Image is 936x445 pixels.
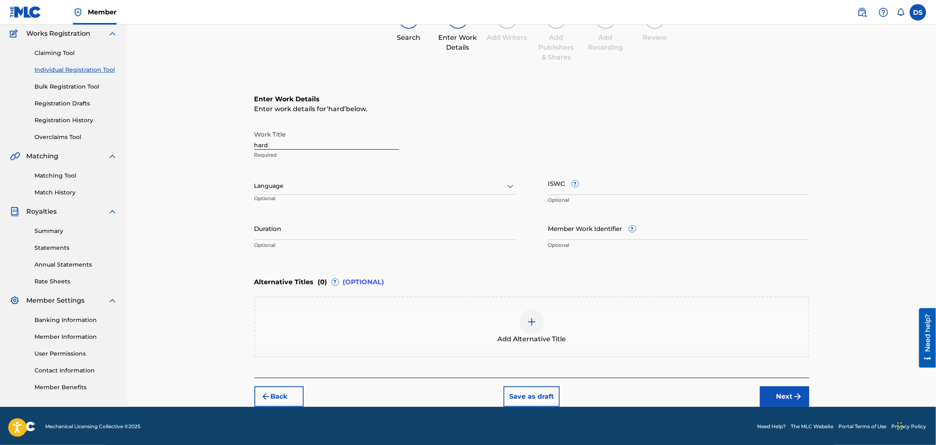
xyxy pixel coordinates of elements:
[254,105,327,113] span: Enter work details for
[791,423,833,430] a: The MLC Website
[108,296,117,306] img: expand
[34,349,117,358] a: User Permissions
[548,196,809,204] p: Optional
[897,8,905,16] div: Notifications
[346,105,368,113] span: below.
[327,105,346,113] span: hard
[10,6,41,18] img: MLC Logo
[34,244,117,252] a: Statements
[10,29,21,39] img: Works Registration
[26,29,90,39] span: Works Registration
[34,49,117,57] a: Claiming Tool
[254,386,304,407] button: Back
[9,6,20,43] div: Need help?
[254,277,314,287] span: Alternative Titles
[26,296,85,306] span: Member Settings
[332,279,339,285] span: ?
[10,207,20,217] img: Royalties
[854,4,870,21] a: Public Search
[34,366,117,375] a: Contact Information
[254,151,399,159] p: Required
[108,29,117,39] img: expand
[875,4,892,21] div: Help
[254,242,515,249] p: Optional
[45,423,140,430] span: Mechanical Licensing Collective © 2025
[254,94,809,104] h6: Enter Work Details
[760,386,809,407] button: Next
[891,423,926,430] a: Privacy Policy
[34,171,117,180] a: Matching Tool
[629,226,636,232] span: ?
[388,33,429,43] div: Search
[437,33,478,52] div: Enter Work Details
[88,7,117,17] span: Member
[10,296,20,306] img: Member Settings
[343,277,384,287] span: (OPTIONAL)
[527,317,537,327] img: add
[34,316,117,324] a: Banking Information
[572,180,579,187] span: ?
[536,33,577,62] div: Add Publishers & Shares
[585,33,626,52] div: Add Recording
[34,116,117,125] a: Registration History
[34,66,117,74] a: Individual Registration Tool
[879,7,888,17] img: help
[26,207,57,217] span: Royalties
[34,277,117,286] a: Rate Sheets
[793,392,803,402] img: f7272a7cc735f4ea7f67.svg
[910,4,926,21] div: User Menu
[487,33,528,43] div: Add Writers
[108,207,117,217] img: expand
[73,7,83,17] img: Top Rightsholder
[318,277,327,287] span: ( 0 )
[34,333,117,341] a: Member Information
[261,392,271,402] img: 7ee5dd4eb1f8a8e3ef2f.svg
[26,151,58,161] span: Matching
[34,260,117,269] a: Annual Statements
[497,334,566,344] span: Add Alternative Title
[329,105,345,113] span: hard
[913,308,936,368] iframe: Resource Center
[857,7,867,17] img: search
[634,33,675,43] div: Review
[108,151,117,161] img: expand
[34,133,117,141] a: Overclaims Tool
[757,423,786,430] a: Need Help?
[34,82,117,91] a: Bulk Registration Tool
[34,99,117,108] a: Registration Drafts
[34,227,117,235] a: Summary
[254,195,334,208] p: Optional
[503,386,560,407] button: Save as draft
[10,151,20,161] img: Matching
[895,406,936,445] iframe: Chat Widget
[897,414,902,438] div: Drag
[34,383,117,392] a: Member Benefits
[548,242,809,249] p: Optional
[838,423,886,430] a: Portal Terms of Use
[34,188,117,197] a: Match History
